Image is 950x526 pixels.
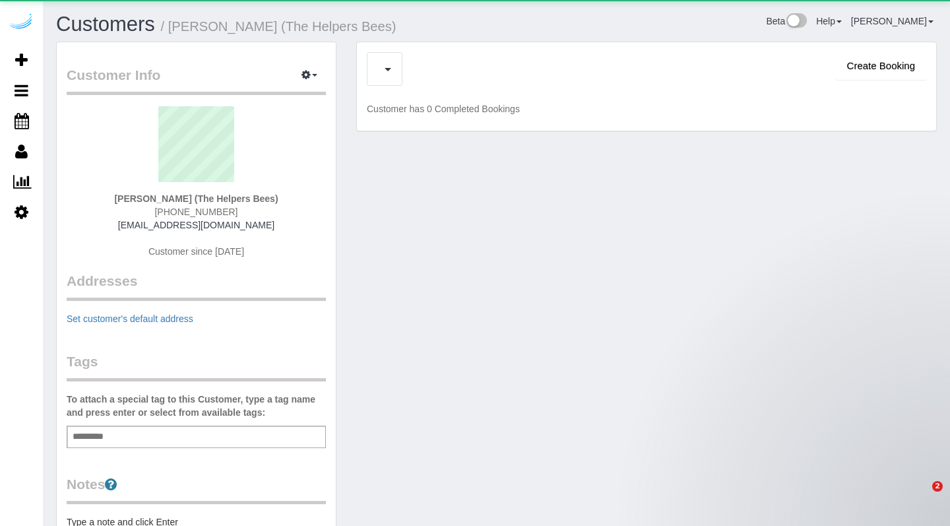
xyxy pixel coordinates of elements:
legend: Tags [67,352,326,381]
span: Customer since [DATE] [148,246,244,257]
button: Create Booking [836,52,926,80]
a: Beta [766,16,807,26]
a: Set customer's default address [67,313,193,324]
span: [PHONE_NUMBER] [154,207,237,217]
span: 2 [932,481,943,492]
small: / [PERSON_NAME] (The Helpers Bees) [161,19,396,34]
a: Customers [56,13,155,36]
img: New interface [785,13,807,30]
legend: Notes [67,475,326,504]
legend: Customer Info [67,65,326,95]
iframe: Intercom live chat [905,481,937,513]
a: [EMAIL_ADDRESS][DOMAIN_NAME] [118,220,274,230]
strong: [PERSON_NAME] (The Helpers Bees) [114,193,278,204]
a: [PERSON_NAME] [851,16,934,26]
img: Automaid Logo [8,13,34,32]
p: Customer has 0 Completed Bookings [367,102,926,115]
a: Help [816,16,842,26]
label: To attach a special tag to this Customer, type a tag name and press enter or select from availabl... [67,393,326,419]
